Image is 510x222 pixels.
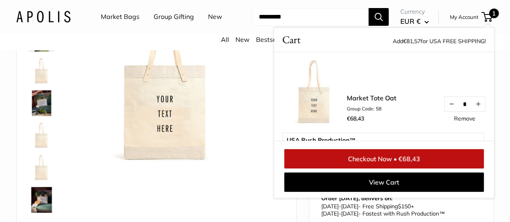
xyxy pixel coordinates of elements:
img: Market Tote Oat [29,90,54,116]
button: Decrease quantity by 1 [445,97,458,111]
img: Apolis [16,11,71,23]
span: Cart [282,32,300,48]
span: €68,43 [347,115,364,122]
span: [DATE] [341,210,358,217]
span: [DATE] [321,210,339,217]
strong: Order [DATE], delivers on: [321,195,392,202]
img: Market Tote Oat [29,122,54,148]
a: Market Tote Oat [27,56,56,85]
img: Market Tote Oat [29,187,54,213]
a: Market Tote Oat [27,153,56,182]
span: Add for USA FREE SHIPPING! [393,37,486,45]
a: Market Tote Oat [27,89,56,118]
a: New [235,35,250,44]
a: View Cart [284,172,484,192]
span: - [339,210,341,217]
input: Quantity [458,100,471,107]
a: Bestsellers [256,35,289,44]
a: Market Bags [101,11,139,23]
a: Group Gifting [154,11,194,23]
a: My Account [450,12,479,22]
span: 1 [489,8,499,18]
a: Market Tote Oat [27,185,56,214]
a: Market Tote Oat [27,121,56,150]
a: New [208,11,222,23]
a: 1 [482,12,492,22]
span: - [339,203,341,210]
li: Group Code: 58 [347,105,396,112]
span: USA Rush Production™ [287,137,479,143]
a: All [221,35,229,44]
button: Search [368,8,389,26]
span: EUR € [400,17,420,25]
a: Checkout Now • €68,43 [284,149,484,168]
a: Market Tote Oat [347,93,396,103]
span: - Fastest with Rush Production™ [321,210,445,217]
span: [DATE] [321,203,339,210]
span: $150 [398,203,411,210]
img: Market Tote Oat [29,155,54,181]
button: EUR € [400,15,429,28]
a: Remove [454,116,475,121]
p: - Free Shipping + [321,203,477,217]
img: Market Tote Oat [29,58,54,84]
span: €81,57 [403,37,420,45]
span: [DATE] [341,203,358,210]
button: Increase quantity by 1 [471,97,485,111]
input: Search... [252,8,368,26]
span: Currency [400,6,429,17]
